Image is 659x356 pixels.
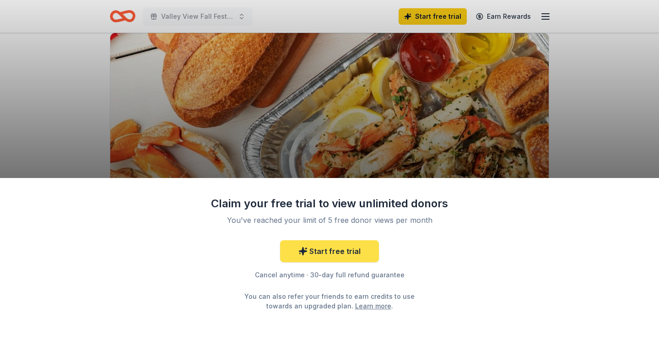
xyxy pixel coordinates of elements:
[211,196,448,211] div: Claim your free trial to view unlimited donors
[236,291,423,311] div: You can also refer your friends to earn credits to use towards an upgraded plan. .
[280,240,379,262] a: Start free trial
[211,270,448,280] div: Cancel anytime · 30-day full refund guarantee
[221,215,438,226] div: You've reached your limit of 5 free donor views per month
[355,301,391,311] a: Learn more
